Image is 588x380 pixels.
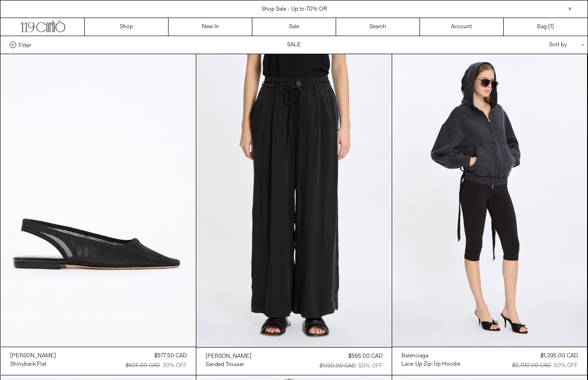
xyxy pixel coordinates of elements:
[206,353,251,361] div: [PERSON_NAME]
[125,361,160,370] div: $825.00 CAD
[19,42,31,48] span: Filter
[550,23,552,31] span: 1
[85,18,169,36] a: Shop
[206,352,251,361] a: [PERSON_NAME]
[319,362,356,370] div: $1,130.00 CAD
[554,361,578,370] div: 50% OFF
[154,352,187,360] div: $577.50 CAD
[358,362,382,370] div: 50% OFF
[401,352,460,360] a: Balenciaga
[540,352,578,360] div: $1,395.00 CAD
[206,361,251,369] a: Sanded Trouser
[401,352,428,360] div: Balenciaga
[163,361,187,370] div: 30% OFF
[348,352,382,361] div: $565.00 CAD
[169,18,252,36] a: New In
[550,23,554,31] span: )
[206,361,244,369] div: Sanded Trouser
[262,6,327,13] a: Shop Sale - Up to 70% Off
[392,54,588,347] img: Balenciaga Lace-Up Zip-Up Hoodie
[336,18,420,36] a: Search
[10,352,56,360] a: [PERSON_NAME]
[401,360,460,368] a: Lace-Up Zip-Up Hoodie
[504,18,588,36] a: Bag ()
[512,361,551,370] div: $2,790.00 CAD
[1,54,196,347] img: Dries Van Noten Shinyback Flat
[420,18,504,36] a: Account
[401,361,460,368] div: Lace-Up Zip-Up Hoodie
[495,36,578,54] div: Sort by
[10,360,56,368] a: Shinyback Flat
[252,18,336,36] a: Sale
[10,361,46,368] div: Shinyback Flat
[196,54,392,347] img: Lauren Manoogian Sanded Trouser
